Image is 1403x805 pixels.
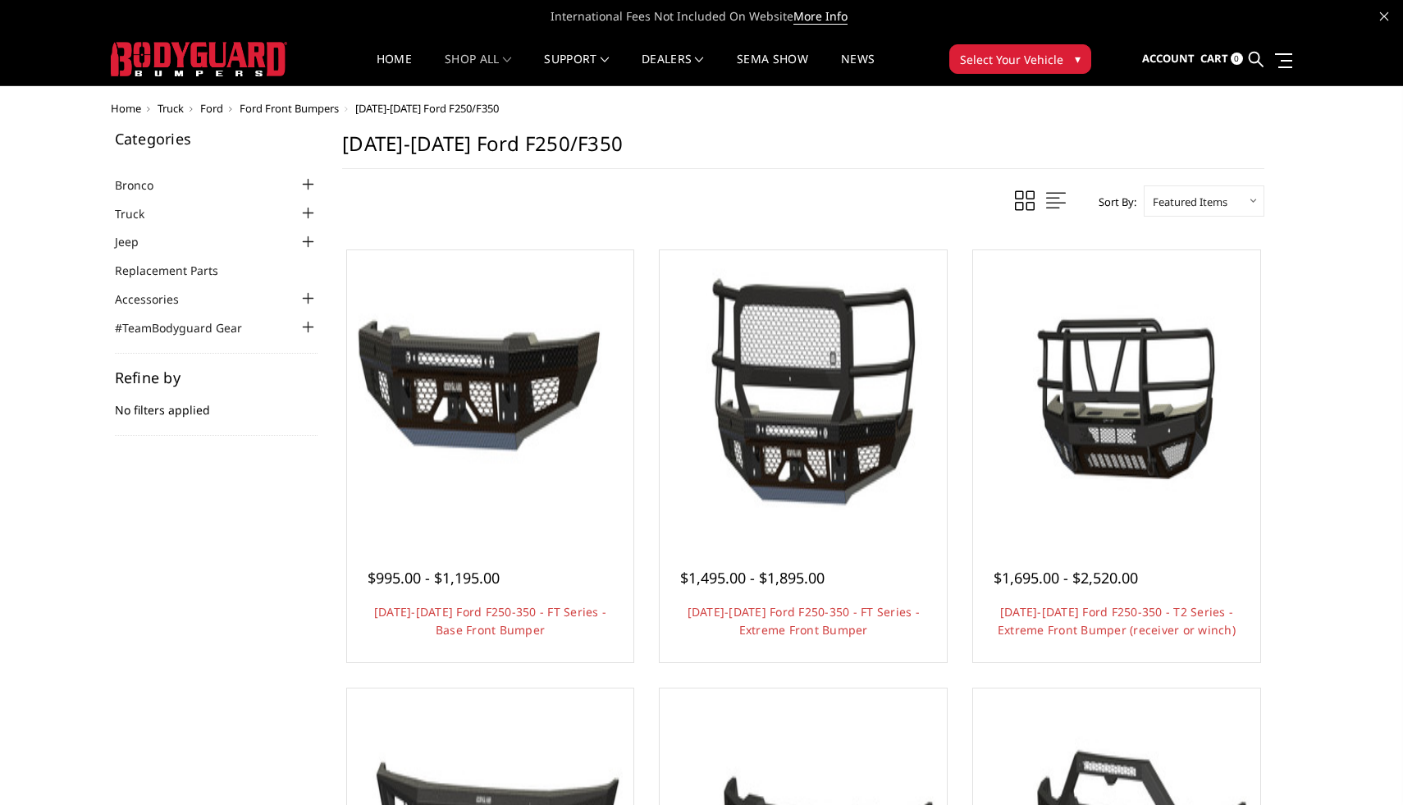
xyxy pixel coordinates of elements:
[994,568,1138,588] span: $1,695.00 - $2,520.00
[1200,51,1228,66] span: Cart
[240,101,339,116] a: Ford Front Bumpers
[115,370,318,385] h5: Refine by
[115,319,263,336] a: #TeamBodyguard Gear
[977,254,1256,533] a: 2023-2026 Ford F250-350 - T2 Series - Extreme Front Bumper (receiver or winch) 2023-2026 Ford F25...
[351,254,630,533] img: 2023-2025 Ford F250-350 - FT Series - Base Front Bumper
[1231,53,1243,65] span: 0
[544,53,609,85] a: Support
[737,53,808,85] a: SEMA Show
[377,53,412,85] a: Home
[115,370,318,436] div: No filters applied
[680,568,825,588] span: $1,495.00 - $1,895.00
[115,176,174,194] a: Bronco
[111,101,141,116] a: Home
[688,604,920,638] a: [DATE]-[DATE] Ford F250-350 - FT Series - Extreme Front Bumper
[115,205,165,222] a: Truck
[1090,190,1136,214] label: Sort By:
[355,101,499,116] span: [DATE]-[DATE] Ford F250/F350
[374,604,606,638] a: [DATE]-[DATE] Ford F250-350 - FT Series - Base Front Bumper
[115,262,239,279] a: Replacement Parts
[1200,37,1243,81] a: Cart 0
[642,53,704,85] a: Dealers
[1142,51,1195,66] span: Account
[158,101,184,116] a: Truck
[793,8,848,25] a: More Info
[115,131,318,146] h5: Categories
[115,233,159,250] a: Jeep
[200,101,223,116] a: Ford
[664,254,943,533] img: 2023-2026 Ford F250-350 - FT Series - Extreme Front Bumper
[1142,37,1195,81] a: Account
[664,254,943,533] a: 2023-2026 Ford F250-350 - FT Series - Extreme Front Bumper 2023-2026 Ford F250-350 - FT Series - ...
[368,568,500,588] span: $995.00 - $1,195.00
[960,51,1063,68] span: Select Your Vehicle
[998,604,1236,638] a: [DATE]-[DATE] Ford F250-350 - T2 Series - Extreme Front Bumper (receiver or winch)
[111,42,287,76] img: BODYGUARD BUMPERS
[1075,50,1081,67] span: ▾
[115,290,199,308] a: Accessories
[342,131,1264,169] h1: [DATE]-[DATE] Ford F250/F350
[949,44,1091,74] button: Select Your Vehicle
[841,53,875,85] a: News
[445,53,511,85] a: shop all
